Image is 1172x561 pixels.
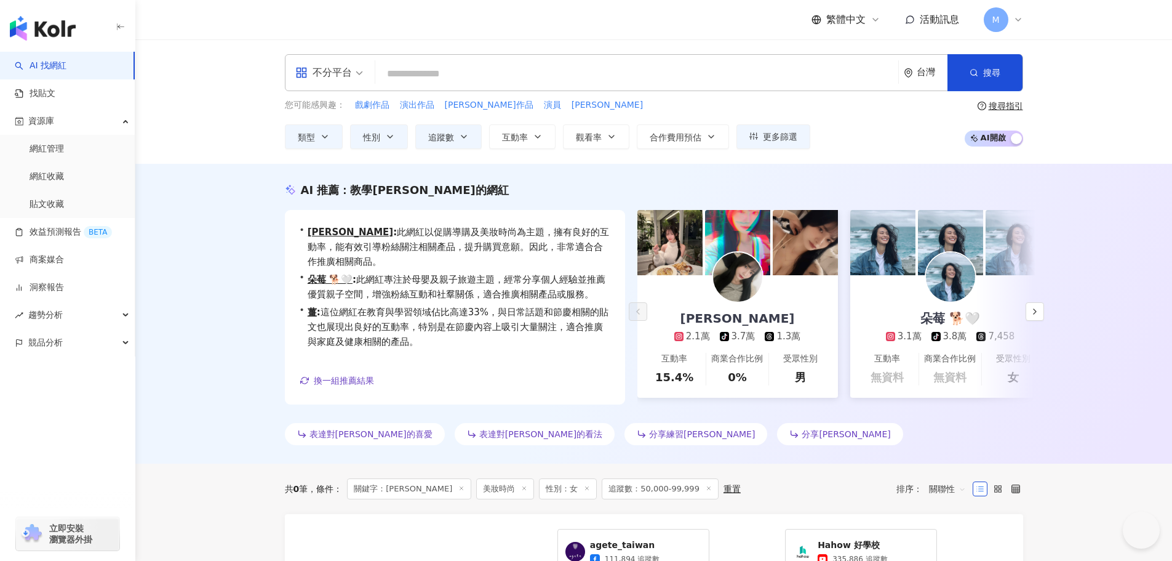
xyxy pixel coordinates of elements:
[983,68,1000,78] span: 搜尋
[393,227,397,238] span: :
[544,99,561,111] span: 演員
[988,330,1015,343] div: 7,458
[15,281,64,294] a: 洞察報告
[308,305,610,349] span: 這位網紅在教育與學習領域佔比高達33%，與日常話題和節慶相關的貼文也展現出良好的互動率，特別是在節慶內容上吸引大量關注，適合推廣與家庭及健康相關的產品。
[479,429,602,439] span: 表達對[PERSON_NAME]的看法
[353,274,356,285] span: :
[763,132,797,142] span: 更多篩選
[773,210,838,275] img: post-image
[502,132,528,142] span: 互動率
[1123,512,1160,549] iframe: Help Scout Beacon - Open
[563,124,629,149] button: 觀看率
[350,124,408,149] button: 性別
[989,101,1023,111] div: 搜尋指引
[10,16,76,41] img: logo
[850,210,915,275] img: post-image
[898,330,922,343] div: 3.1萬
[871,369,904,385] div: 無資料
[308,227,393,238] a: [PERSON_NAME]
[300,225,610,269] div: •
[992,13,999,26] span: M
[874,353,900,365] div: 互動率
[16,517,119,551] a: chrome extension立即安裝 瀏覽器外掛
[705,210,770,275] img: post-image
[28,107,54,135] span: 資源庫
[15,60,66,72] a: searchAI 找網紅
[650,132,701,142] span: 合作費用預估
[354,99,390,112] button: 戲劇作品
[317,307,321,318] span: :
[924,353,976,365] div: 商業合作比例
[308,274,353,285] a: 朵莓 🐕🤍
[30,198,64,211] a: 貼文收藏
[590,539,660,552] span: agete_taiwan
[363,132,380,142] span: 性別
[655,369,693,385] div: 15.4%
[285,99,345,111] span: 您可能感興趣：
[285,484,308,494] div: 共 筆
[543,99,562,112] button: 演員
[428,132,454,142] span: 追蹤數
[300,371,375,390] button: 換一組推薦結果
[15,254,64,266] a: 商案媒合
[732,330,755,343] div: 3.7萬
[637,124,729,149] button: 合作費用預估
[20,524,44,544] img: chrome extension
[571,99,644,112] button: [PERSON_NAME]
[929,479,966,499] span: 關聯性
[15,87,55,100] a: 找貼文
[400,99,434,111] span: 演出作品
[668,310,807,327] div: [PERSON_NAME]
[308,225,610,269] span: 此網紅以促購導購及美妝時尚為主題，擁有良好的互動率，能有效引導粉絲關注相關產品，提升購買意願。因此，非常適合合作推廣相關商品。
[686,330,710,343] div: 2.1萬
[399,99,435,112] button: 演出作品
[476,478,534,499] span: 美妝時尚
[996,353,1030,365] div: 受眾性別
[285,124,343,149] button: 類型
[298,132,315,142] span: 類型
[49,523,92,545] span: 立即安裝 瀏覽器外掛
[1008,369,1019,385] div: 女
[795,369,806,385] div: 男
[415,124,482,149] button: 追蹤數
[28,329,63,357] span: 競品分析
[728,369,747,385] div: 0%
[637,210,703,275] img: post-image
[308,272,610,302] span: 此網紅專注於母嬰及親子旅遊主題，經常分享個人經驗並推薦優質親子空間，增強粉絲互動和社羣關係，適合推廣相關產品或服務。
[783,353,818,365] div: 受眾性別
[572,99,643,111] span: [PERSON_NAME]
[28,301,63,329] span: 趨勢分析
[908,310,992,327] div: 朵莓 🐕🤍
[602,478,719,499] span: 追蹤數：50,000-99,999
[818,539,887,552] span: Hahow 好學校
[309,429,433,439] span: 表達對[PERSON_NAME]的喜愛
[314,376,374,385] span: 換一組推薦結果
[826,13,866,26] span: 繁體中文
[539,478,597,499] span: 性別：女
[711,353,763,365] div: 商業合作比例
[489,124,556,149] button: 互動率
[15,226,112,238] a: 效益預測報告BETA
[904,68,913,78] span: environment
[850,275,1051,398] a: 朵莓 🐕🤍3.1萬3.8萬7,458互動率無資料商業合作比例無資料受眾性別女
[355,99,389,111] span: 戲劇作品
[724,484,741,494] div: 重置
[649,429,755,439] span: 分享練習[PERSON_NAME]
[293,484,300,494] span: 0
[308,484,342,494] span: 條件 ：
[15,311,23,320] span: rise
[736,124,810,149] button: 更多篩選
[918,210,983,275] img: post-image
[30,143,64,155] a: 網紅管理
[576,132,602,142] span: 觀看率
[661,353,687,365] div: 互動率
[347,478,471,499] span: 關鍵字：[PERSON_NAME]
[802,429,890,439] span: 分享[PERSON_NAME]
[978,102,986,110] span: question-circle
[933,369,967,385] div: 無資料
[308,307,317,318] a: 薑
[920,14,959,25] span: 活動訊息
[896,479,973,499] div: 排序：
[301,182,509,198] div: AI 推薦 ：
[295,67,308,79] span: appstore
